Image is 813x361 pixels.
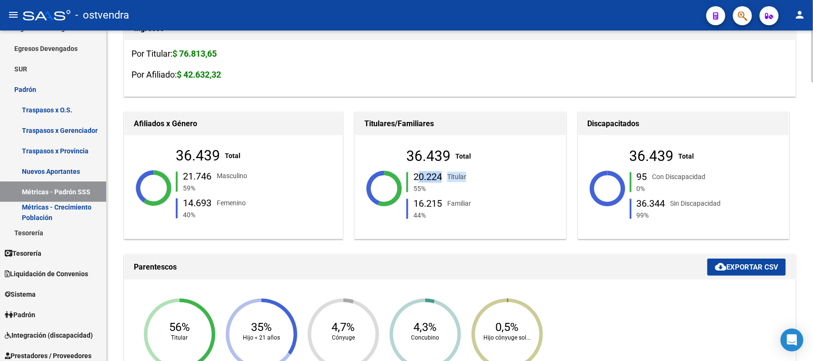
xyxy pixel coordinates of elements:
span: - ostvendra [75,5,129,26]
div: Femenino [217,198,246,208]
div: 59% [181,183,303,193]
div: 55% [412,183,533,194]
div: 95 [637,172,647,181]
div: 99% [635,211,757,221]
h3: Por Afiliado: [131,68,788,81]
button: Exportar CSV [707,259,786,276]
strong: $ 76.813,65 [172,49,217,59]
text: Hijo cónyuge sol... [484,334,531,341]
div: 14.693 [183,199,211,208]
span: Padrón [5,310,35,320]
strong: $ 42.632,32 [177,70,221,80]
div: Con Discapacidad [652,171,706,182]
text: Titular [171,334,188,341]
div: 44% [412,211,533,221]
div: Total [225,150,241,161]
text: 0,5% [496,321,519,334]
span: Exportar CSV [715,263,778,271]
h1: Parentescos [134,260,707,275]
h1: Afiliados x Género [134,116,333,131]
mat-icon: person [794,9,805,20]
text: 4,7% [332,321,355,334]
div: 20.224 [413,172,442,181]
text: 35% [251,321,272,334]
div: 36.439 [630,151,674,161]
mat-icon: cloud_download [715,261,726,272]
text: Cónyuge [332,334,355,341]
text: 56% [169,321,190,334]
div: 21.746 [183,171,211,181]
h1: Titulares/Familiares [364,116,556,131]
div: 40% [181,210,303,221]
div: Sin Discapacidad [671,199,721,209]
div: Total [679,151,694,161]
div: Total [455,151,471,161]
span: Integración (discapacidad) [5,330,93,341]
div: Titular [447,171,466,182]
span: Liquidación de Convenios [5,269,88,279]
h3: Por Titular: [131,47,788,60]
span: Sistema [5,289,36,300]
div: 0% [635,183,757,194]
span: Prestadores / Proveedores [5,351,91,361]
div: Open Intercom Messenger [781,329,803,351]
div: 16.215 [413,199,442,209]
text: Concubino [412,334,440,341]
text: Hijo < 21 años [243,334,280,341]
div: Familiar [447,199,471,209]
div: 36.439 [176,150,220,161]
mat-icon: menu [8,9,19,20]
div: Masculino [217,171,247,181]
span: Tesorería [5,248,41,259]
div: 36.439 [406,151,451,161]
div: 36.344 [637,199,665,209]
h1: Discapacitados [588,116,779,131]
text: 4,3% [414,321,437,334]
